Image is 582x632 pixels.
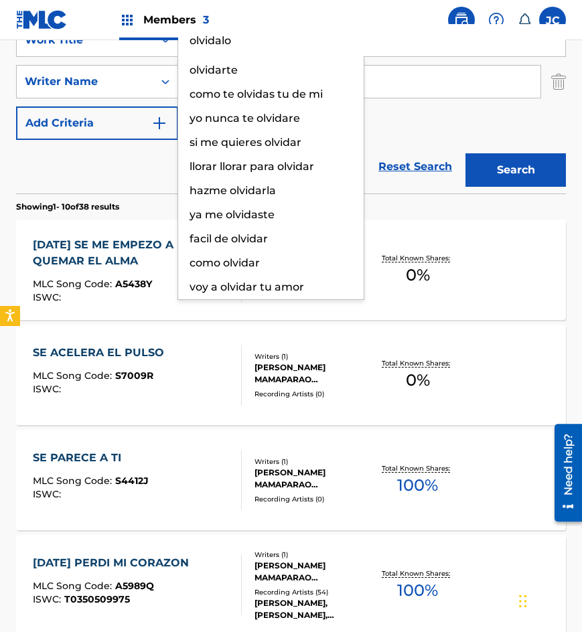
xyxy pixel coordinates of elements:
div: Recording Artists ( 0 ) [254,494,372,504]
a: [DATE] SE ME EMPEZO A QUEMAR EL ALMAMLC Song Code:A5438YISWC:Writers (1)[PERSON_NAME]Recording Ar... [16,220,566,320]
span: ISWC : [33,291,64,303]
div: [PERSON_NAME], [PERSON_NAME], [PERSON_NAME], [PERSON_NAME], [PERSON_NAME] [254,597,372,621]
a: SE ACELERA EL PULSOMLC Song Code:S7009RISWC:Writers (1)[PERSON_NAME] MAMAPARAO [PERSON_NAME]Recor... [16,325,566,425]
p: Showing 1 - 10 of 38 results [16,201,119,213]
span: A5989Q [115,580,154,592]
div: Writer Name [25,74,145,90]
span: llorar llorar para olvidar [190,160,314,173]
span: MLC Song Code : [33,580,115,592]
div: User Menu [539,7,566,33]
div: Recording Artists ( 54 ) [254,587,372,597]
button: Search [465,153,566,187]
p: Total Known Shares: [382,253,453,263]
div: Writers ( 1 ) [254,351,372,362]
span: hazme olvidarla [190,184,276,197]
span: S7009R [115,370,153,382]
img: help [488,12,504,28]
div: [PERSON_NAME] MAMAPARAO [PERSON_NAME] [254,467,372,491]
span: si me quieres olvidar [190,136,301,149]
span: S4412J [115,475,149,487]
span: 0 % [406,263,430,287]
img: Delete Criterion [551,65,566,98]
span: facil de olvidar [190,232,268,245]
div: SE ACELERA EL PULSO [33,345,171,361]
div: Work Title [25,32,145,48]
div: [PERSON_NAME] MAMAPARAO [PERSON_NAME] [254,362,372,386]
iframe: Chat Widget [515,568,582,632]
p: Total Known Shares: [382,358,453,368]
div: [PERSON_NAME] MAMAPARAO [PERSON_NAME] [254,560,372,584]
div: Writers ( 1 ) [254,457,372,467]
span: A5438Y [115,278,152,290]
div: [DATE] PERDI MI CORAZON [33,555,196,571]
div: SE PARECE A TI [33,450,149,466]
img: Top Rightsholders [119,12,135,28]
div: [DATE] SE ME EMPEZO A QUEMAR EL ALMA [33,237,230,269]
img: 9d2ae6d4665cec9f34b9.svg [151,115,167,131]
span: como te olvidas tu de mi [190,88,323,100]
span: olvidarte [190,64,238,76]
p: Total Known Shares: [382,463,453,473]
span: voy a olvidar tu amor [190,281,304,293]
a: SE PARECE A TIMLC Song Code:S4412JISWC:Writers (1)[PERSON_NAME] MAMAPARAO [PERSON_NAME]Recording ... [16,430,566,530]
span: Members [143,12,209,27]
span: MLC Song Code : [33,475,115,487]
iframe: Resource Center [544,419,582,527]
span: MLC Song Code : [33,278,115,290]
button: Add Criteria [16,106,178,140]
span: yo nunca te olvidare [190,112,300,125]
span: T0350509975 [64,593,130,605]
span: 100 % [397,578,438,603]
img: MLC Logo [16,10,68,29]
span: 3 [203,13,209,26]
span: ISWC : [33,488,64,500]
p: Total Known Shares: [382,568,453,578]
div: Notifications [518,13,531,27]
div: Arrastrar [519,581,527,621]
span: ISWC : [33,383,64,395]
div: Recording Artists ( 0 ) [254,389,372,399]
div: Widget de chat [515,568,582,632]
img: search [453,12,469,28]
a: Reset Search [372,152,459,181]
span: 0 % [406,368,430,392]
a: Public Search [448,7,475,33]
span: como olvidar [190,256,260,269]
span: MLC Song Code : [33,370,115,382]
div: Help [483,7,510,33]
div: Writers ( 1 ) [254,550,372,560]
span: ISWC : [33,593,64,605]
span: ya me olvidaste [190,208,275,221]
form: Search Form [16,23,566,193]
span: 100 % [397,473,438,497]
